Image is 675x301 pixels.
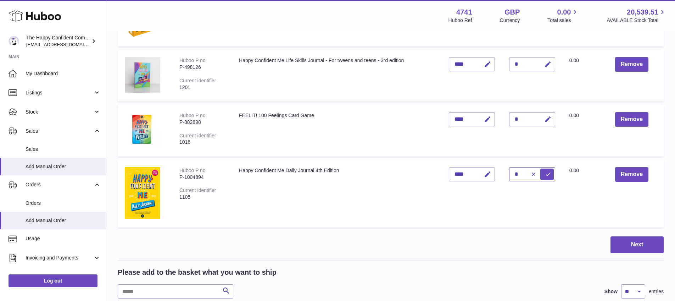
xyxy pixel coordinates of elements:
span: 20,539.51 [627,7,658,17]
img: FEELIT! 100 Feelings Card Game [125,112,160,148]
span: My Dashboard [26,70,101,77]
div: 1201 [179,84,225,91]
div: 1016 [179,139,225,146]
td: Happy Confident Me Life Skills Journal - For tweens and teens - 3rd edition [232,50,442,102]
span: Listings [26,89,93,96]
div: Current identifier [179,133,216,138]
span: 0.00 [569,58,579,63]
span: Orders [26,181,93,188]
button: Next [610,236,664,253]
h2: Please add to the basket what you want to ship [118,268,277,277]
button: Remove [615,167,648,182]
button: Remove [615,57,648,72]
td: FEELIT! 100 Feelings Card Game [232,105,442,157]
span: [EMAIL_ADDRESS][DOMAIN_NAME] [26,42,104,47]
span: entries [649,288,664,295]
span: Invoicing and Payments [26,255,93,261]
div: Currency [500,17,520,24]
span: Sales [26,146,101,153]
span: 0.00 [569,168,579,173]
a: Log out [9,274,97,287]
label: Show [604,288,618,295]
div: The Happy Confident Company [26,34,90,48]
div: Current identifier [179,78,216,83]
a: 20,539.51 AVAILABLE Stock Total [607,7,666,24]
div: P-1004894 [179,174,225,181]
button: Remove [615,112,648,127]
div: Huboo Ref [448,17,472,24]
a: 0.00 Total sales [547,7,579,24]
div: P-498126 [179,64,225,71]
strong: 4741 [456,7,472,17]
img: contact@happyconfident.com [9,36,19,46]
span: 0.00 [569,113,579,118]
img: Happy Confident Me Daily Journal 4th Edition [125,167,160,219]
td: Happy Confident Me Daily Journal 4th Edition [232,160,442,228]
span: Sales [26,128,93,135]
span: AVAILABLE Stock Total [607,17,666,24]
div: Huboo P no [179,113,206,118]
strong: GBP [504,7,520,17]
div: 1105 [179,194,225,201]
span: Usage [26,235,101,242]
div: P-882898 [179,119,225,126]
div: Huboo P no [179,58,206,63]
div: Current identifier [179,187,216,193]
span: Orders [26,200,101,207]
img: Happy Confident Me Life Skills Journal - For tweens and teens - 3rd edition [125,57,160,93]
span: Stock [26,109,93,115]
span: Add Manual Order [26,217,101,224]
span: Total sales [547,17,579,24]
span: 0.00 [557,7,571,17]
div: Huboo P no [179,168,206,173]
span: Add Manual Order [26,163,101,170]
